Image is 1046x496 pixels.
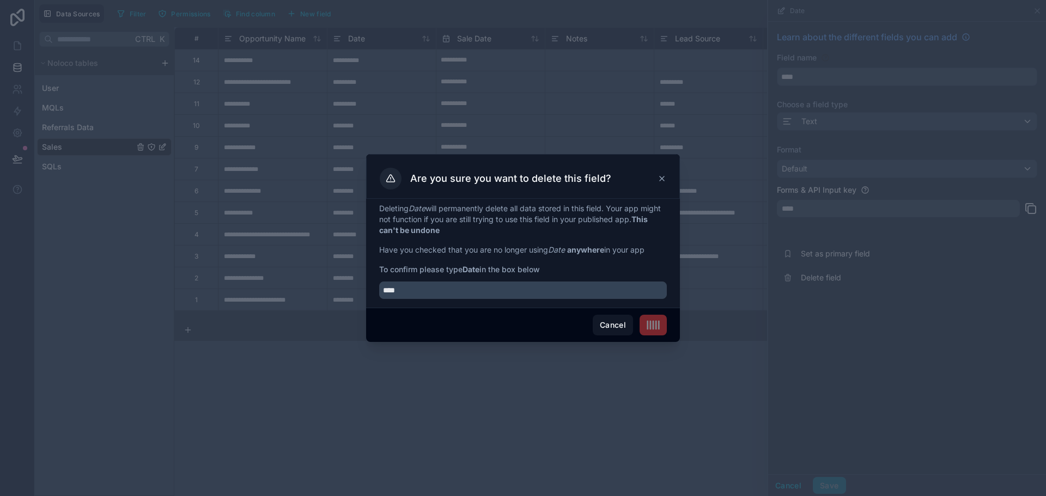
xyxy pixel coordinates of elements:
[409,204,425,213] em: Date
[379,244,667,255] p: Have you checked that you are no longer using in your app
[379,264,667,275] span: To confirm please type in the box below
[410,172,611,185] h3: Are you sure you want to delete this field?
[548,245,565,254] em: Date
[567,245,604,254] strong: anywhere
[379,203,667,236] p: Deleting will permanently delete all data stored in this field. Your app might not function if yo...
[463,265,479,274] strong: Date
[593,315,633,335] button: Cancel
